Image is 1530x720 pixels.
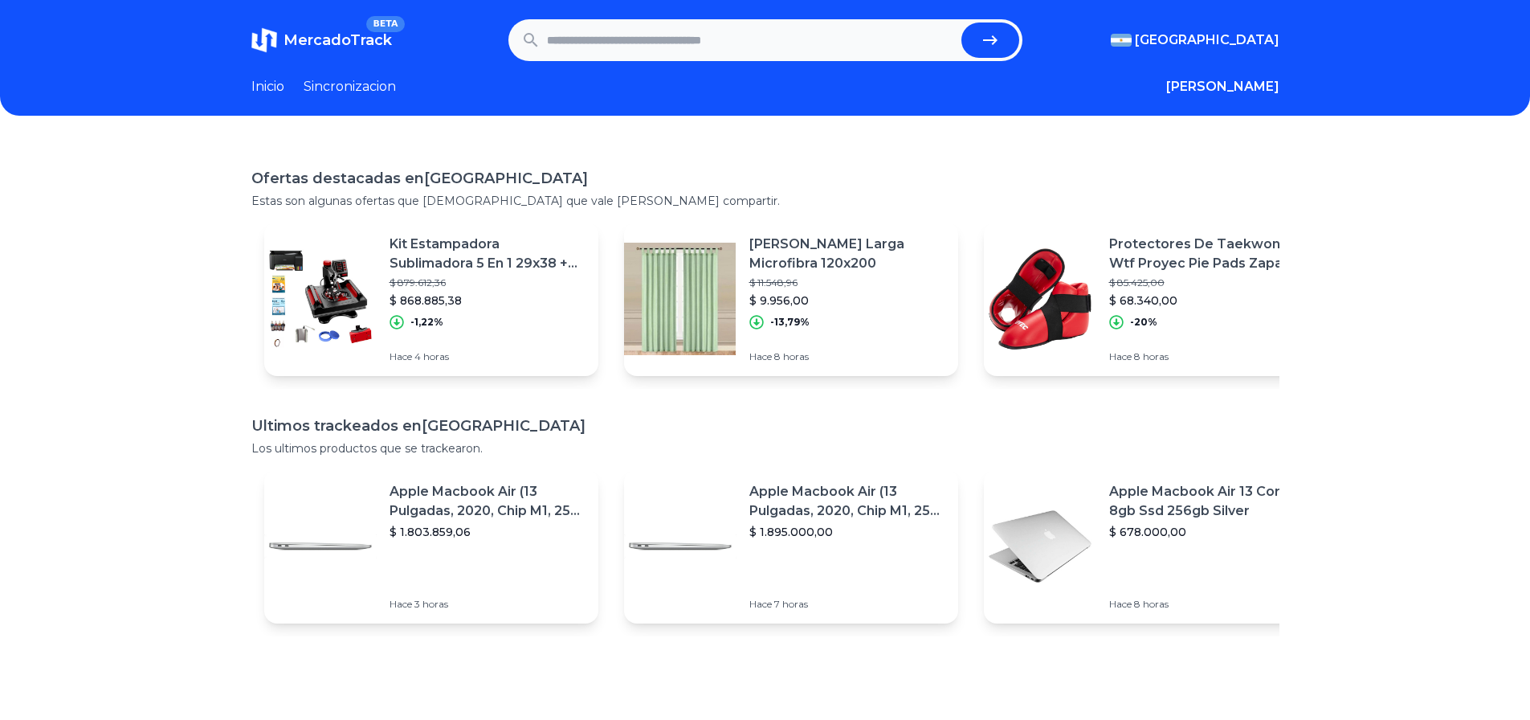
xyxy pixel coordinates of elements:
[1109,482,1305,521] p: Apple Macbook Air 13 Core I5 8gb Ssd 256gb Silver
[749,598,945,611] p: Hace 7 horas
[264,469,598,624] a: Featured imageApple Macbook Air (13 Pulgadas, 2020, Chip M1, 256 Gb De Ssd, 8 Gb De Ram) - Plata$...
[624,490,736,603] img: Featured image
[749,276,945,289] p: $ 11.548,96
[251,27,277,53] img: MercadoTrack
[304,77,396,96] a: Sincronizacion
[251,440,1279,456] p: Los ultimos productos que se trackearon.
[1109,598,1305,611] p: Hace 8 horas
[251,77,284,96] a: Inicio
[251,167,1279,190] h1: Ofertas destacadas en [GEOGRAPHIC_DATA]
[410,316,443,329] p: -1,22%
[390,276,585,289] p: $ 879.612,36
[984,469,1318,624] a: Featured imageApple Macbook Air 13 Core I5 8gb Ssd 256gb Silver$ 678.000,00Hace 8 horas
[770,316,810,329] p: -13,79%
[749,524,945,540] p: $ 1.895.000,00
[390,292,585,309] p: $ 868.885,38
[749,482,945,521] p: Apple Macbook Air (13 Pulgadas, 2020, Chip M1, 256 Gb De Ssd, 8 Gb De Ram) - Plata
[1135,31,1279,50] span: [GEOGRAPHIC_DATA]
[1130,316,1157,329] p: -20%
[624,469,958,624] a: Featured imageApple Macbook Air (13 Pulgadas, 2020, Chip M1, 256 Gb De Ssd, 8 Gb De Ram) - Plata$...
[1109,276,1305,289] p: $ 85.425,00
[251,415,1279,437] h1: Ultimos trackeados en [GEOGRAPHIC_DATA]
[264,222,598,376] a: Featured imageKit Estampadora Sublimadora 5 En 1 29x38 + Epson L3150 Envio$ 879.612,36$ 868.885,3...
[264,243,377,355] img: Featured image
[390,482,585,521] p: Apple Macbook Air (13 Pulgadas, 2020, Chip M1, 256 Gb De Ssd, 8 Gb De Ram) - Plata
[1111,34,1132,47] img: Argentina
[390,235,585,273] p: Kit Estampadora Sublimadora 5 En 1 29x38 + Epson L3150 Envio
[749,292,945,309] p: $ 9.956,00
[251,193,1279,209] p: Estas son algunas ofertas que [DEMOGRAPHIC_DATA] que vale [PERSON_NAME] compartir.
[390,350,585,363] p: Hace 4 horas
[264,490,377,603] img: Featured image
[984,243,1096,355] img: Featured image
[749,235,945,273] p: [PERSON_NAME] Larga Microfibra 120x200
[1109,350,1305,363] p: Hace 8 horas
[1166,77,1279,96] button: [PERSON_NAME]
[251,27,392,53] a: MercadoTrackBETA
[1109,292,1305,309] p: $ 68.340,00
[984,490,1096,603] img: Featured image
[749,350,945,363] p: Hace 8 horas
[1109,235,1305,273] p: Protectores De Taekwondo Wtf Proyec Pie Pads Zapato Itf Kick
[624,243,736,355] img: Featured image
[284,31,392,49] span: MercadoTrack
[984,222,1318,376] a: Featured imageProtectores De Taekwondo Wtf Proyec Pie Pads Zapato Itf Kick$ 85.425,00$ 68.340,00-...
[390,598,585,611] p: Hace 3 horas
[624,222,958,376] a: Featured image[PERSON_NAME] Larga Microfibra 120x200$ 11.548,96$ 9.956,00-13,79%Hace 8 horas
[1111,31,1279,50] button: [GEOGRAPHIC_DATA]
[366,16,404,32] span: BETA
[1109,524,1305,540] p: $ 678.000,00
[390,524,585,540] p: $ 1.803.859,06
